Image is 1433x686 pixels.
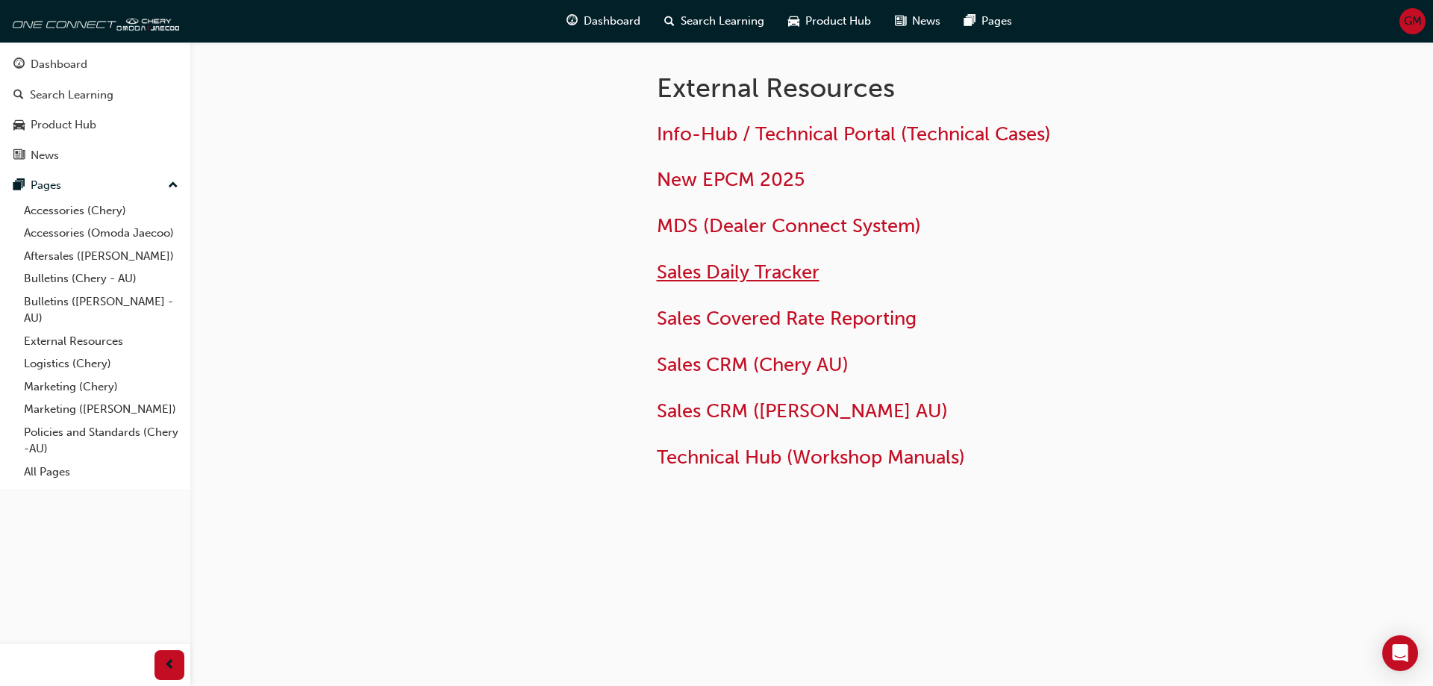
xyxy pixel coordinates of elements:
button: GM [1399,8,1426,34]
span: Dashboard [584,13,640,30]
span: GM [1404,13,1422,30]
a: MDS (Dealer Connect System) [657,214,921,237]
a: Accessories (Omoda Jaecoo) [18,222,184,245]
button: Pages [6,172,184,199]
a: Technical Hub (Workshop Manuals) [657,446,965,469]
a: Sales Covered Rate Reporting [657,307,917,330]
span: News [912,13,940,30]
span: up-icon [168,176,178,196]
a: Sales CRM (Chery AU) [657,353,849,376]
a: Aftersales ([PERSON_NAME]) [18,245,184,268]
a: Marketing (Chery) [18,375,184,399]
a: Policies and Standards (Chery -AU) [18,421,184,461]
a: Sales Daily Tracker [657,261,819,284]
div: Pages [31,177,61,194]
a: Dashboard [6,51,184,78]
div: Search Learning [30,87,113,104]
div: Open Intercom Messenger [1382,635,1418,671]
a: Product Hub [6,111,184,139]
a: Info-Hub / Technical Portal (Technical Cases) [657,122,1051,146]
h1: External Resources [657,72,1146,105]
span: Product Hub [805,13,871,30]
span: guage-icon [13,58,25,72]
a: Bulletins (Chery - AU) [18,267,184,290]
span: car-icon [13,119,25,132]
a: car-iconProduct Hub [776,6,883,37]
a: External Resources [18,330,184,353]
a: Bulletins ([PERSON_NAME] - AU) [18,290,184,330]
span: pages-icon [964,12,975,31]
a: Search Learning [6,81,184,109]
div: Product Hub [31,116,96,134]
img: oneconnect [7,6,179,36]
a: Accessories (Chery) [18,199,184,222]
span: search-icon [13,89,24,102]
a: news-iconNews [883,6,952,37]
a: pages-iconPages [952,6,1024,37]
span: search-icon [664,12,675,31]
span: guage-icon [566,12,578,31]
span: news-icon [895,12,906,31]
span: pages-icon [13,179,25,193]
span: news-icon [13,149,25,163]
a: New EPCM 2025 [657,168,805,191]
a: guage-iconDashboard [555,6,652,37]
a: All Pages [18,461,184,484]
span: prev-icon [164,656,175,675]
a: Marketing ([PERSON_NAME]) [18,398,184,421]
div: News [31,147,59,164]
span: car-icon [788,12,799,31]
a: search-iconSearch Learning [652,6,776,37]
a: News [6,142,184,169]
div: Dashboard [31,56,87,73]
a: Sales CRM ([PERSON_NAME] AU) [657,399,948,422]
button: DashboardSearch LearningProduct HubNews [6,48,184,172]
span: Search Learning [681,13,764,30]
span: Pages [981,13,1012,30]
a: Logistics (Chery) [18,352,184,375]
